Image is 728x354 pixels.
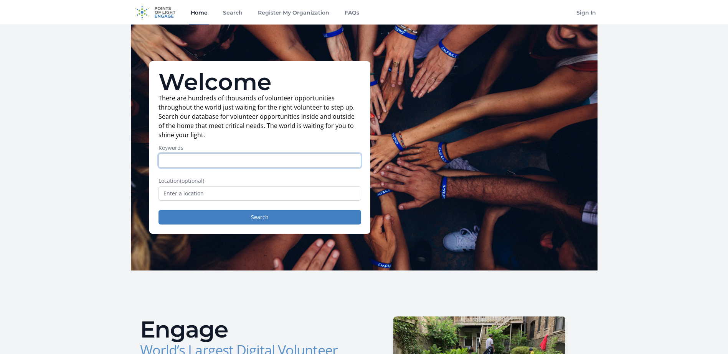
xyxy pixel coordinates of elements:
h1: Welcome [158,70,361,93]
h2: Engage [140,318,358,341]
input: Enter a location [158,186,361,201]
label: Location [158,177,361,185]
p: There are hundreds of thousands of volunteer opportunities throughout the world just waiting for ... [158,93,361,139]
button: Search [158,210,361,225]
span: (optional) [180,177,204,184]
label: Keywords [158,144,361,152]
